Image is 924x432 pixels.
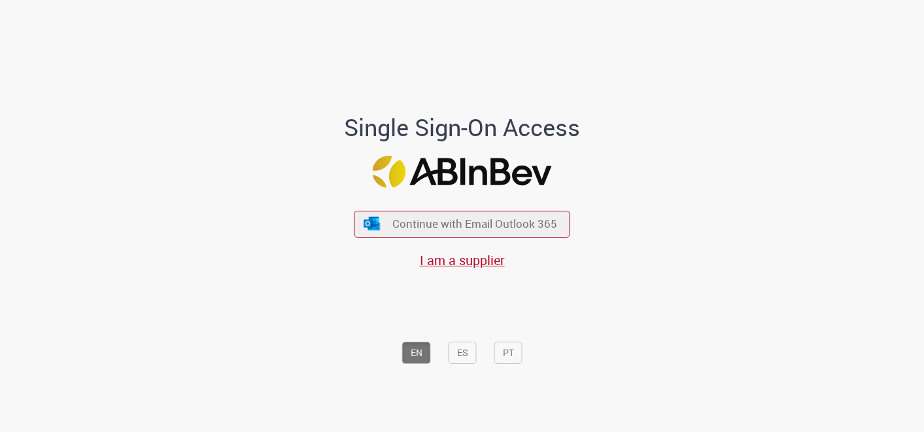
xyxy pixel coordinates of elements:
[373,156,552,188] img: Logo ABInBev
[449,342,477,364] button: ES
[494,342,522,364] button: PT
[362,217,381,230] img: ícone Azure/Microsoft 360
[420,251,505,269] a: I am a supplier
[392,217,557,232] span: Continue with Email Outlook 365
[402,342,431,364] button: EN
[281,115,643,141] h1: Single Sign-On Access
[354,211,570,238] button: ícone Azure/Microsoft 360 Continue with Email Outlook 365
